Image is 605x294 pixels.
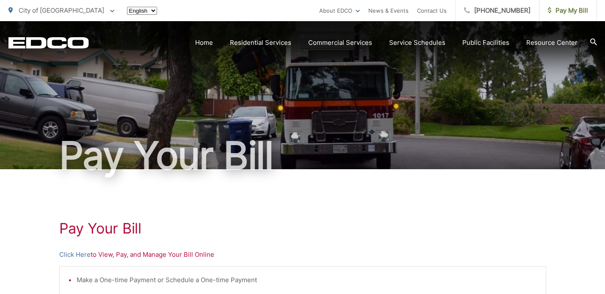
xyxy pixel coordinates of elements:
[230,38,291,48] a: Residential Services
[368,5,409,16] a: News & Events
[59,250,546,260] p: to View, Pay, and Manage Your Bill Online
[319,5,360,16] a: About EDCO
[308,38,372,48] a: Commercial Services
[417,5,447,16] a: Contact Us
[59,220,546,237] h1: Pay Your Bill
[462,38,509,48] a: Public Facilities
[195,38,213,48] a: Home
[127,7,157,15] select: Select a language
[8,135,597,177] h1: Pay Your Bill
[19,6,104,14] span: City of [GEOGRAPHIC_DATA]
[548,5,588,16] span: Pay My Bill
[59,250,91,260] a: Click Here
[389,38,445,48] a: Service Schedules
[526,38,577,48] a: Resource Center
[8,37,89,49] a: EDCD logo. Return to the homepage.
[77,275,537,285] li: Make a One-time Payment or Schedule a One-time Payment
